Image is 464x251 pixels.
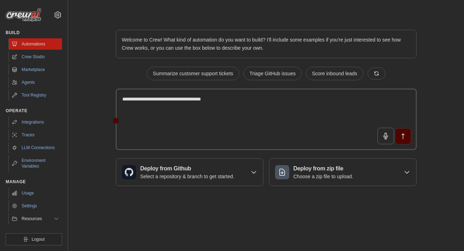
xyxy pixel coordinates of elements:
[147,67,239,80] button: Summarize customer support tickets
[9,187,62,199] a: Usage
[9,200,62,212] a: Settings
[9,129,62,141] a: Traces
[6,233,62,245] button: Logout
[6,30,62,36] div: Build
[9,116,62,128] a: Integrations
[9,51,62,62] a: Crew Studio
[294,164,353,173] h3: Deploy from zip file
[306,67,363,80] button: Score inbound leads
[22,216,42,222] span: Resources
[6,179,62,185] div: Manage
[9,142,62,153] a: LLM Connections
[9,64,62,75] a: Marketplace
[9,38,62,50] a: Automations
[140,173,234,180] p: Select a repository & branch to get started.
[9,89,62,101] a: Tool Registry
[9,155,62,172] a: Environment Variables
[9,213,62,224] button: Resources
[9,77,62,88] a: Agents
[6,108,62,114] div: Operate
[244,67,302,80] button: Triage GitHub issues
[140,164,234,173] h3: Deploy from Github
[294,173,353,180] p: Choose a zip file to upload.
[6,8,41,22] img: Logo
[32,236,45,242] span: Logout
[122,36,410,52] p: Welcome to Crew! What kind of automation do you want to build? I'll include some examples if you'...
